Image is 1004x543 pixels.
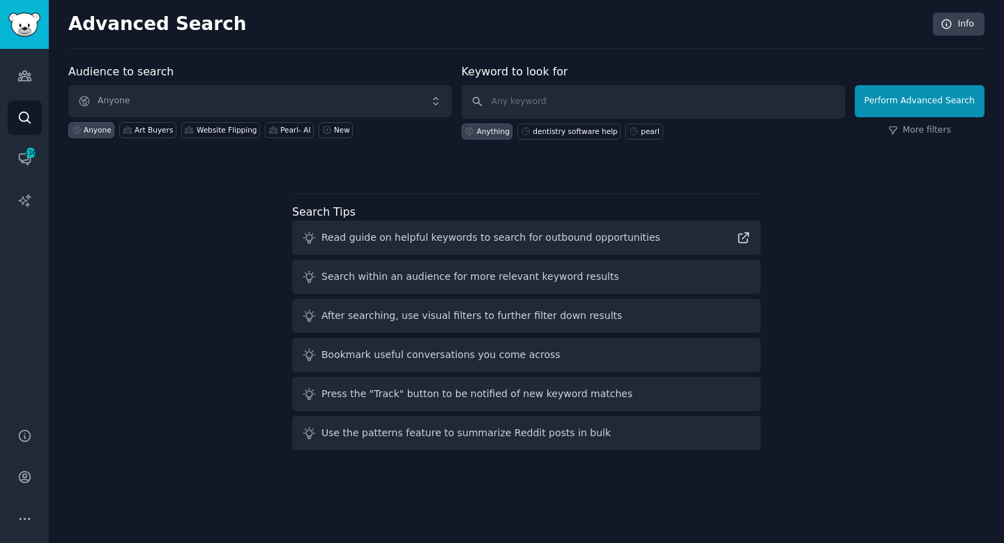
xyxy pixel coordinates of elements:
div: Website Flipping [197,125,257,135]
a: Info [933,13,984,36]
div: Bookmark useful conversations you come across [321,348,561,362]
div: Pearl- AI [280,125,311,135]
a: 116 [8,142,42,176]
button: Perform Advanced Search [855,85,984,117]
label: Keyword to look for [462,65,568,78]
div: Anything [477,126,510,136]
div: Read guide on helpful keywords to search for outbound opportunities [321,230,660,245]
div: After searching, use visual filters to further filter down results [321,308,622,323]
span: 116 [24,148,37,158]
div: dentistry software help [533,126,617,136]
div: Use the patterns feature to summarize Reddit posts in bulk [321,426,611,440]
div: pearl [641,126,660,136]
div: Search within an audience for more relevant keyword results [321,269,619,284]
div: New [334,125,350,135]
input: Any keyword [462,85,845,119]
img: GummySearch logo [8,13,40,37]
button: Anyone [68,85,452,117]
label: Search Tips [292,205,356,218]
a: More filters [888,124,951,137]
div: Anyone [84,125,112,135]
a: New [319,122,353,138]
div: Press the "Track" button to be notified of new keyword matches [321,387,632,401]
h2: Advanced Search [68,13,925,36]
label: Audience to search [68,65,174,78]
div: Art Buyers [135,125,173,135]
